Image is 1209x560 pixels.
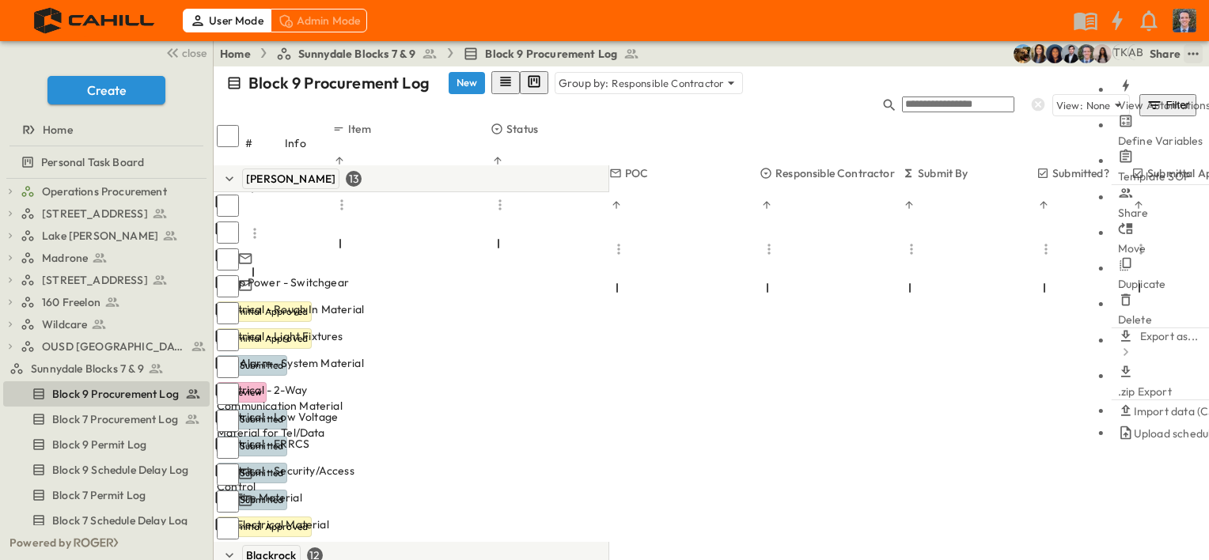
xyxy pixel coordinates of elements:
[1118,134,1203,148] span: Define Variables
[217,302,239,324] input: Select row
[520,71,548,94] button: kanban view
[298,46,416,62] span: Sunnydale Blocks 7 & 9
[1112,44,1128,60] div: Teddy Khuong (tkhuong@guzmangc.com)
[245,121,285,165] div: #
[3,407,210,432] div: test
[3,482,210,508] div: test
[41,154,144,170] span: Personal Task Board
[52,411,178,427] span: Block 7 Procurement Log
[3,149,210,175] div: test
[52,437,146,452] span: Block 9 Permit Log
[52,462,188,478] span: Block 9 Schedule Delay Log
[42,250,88,266] span: Madrone
[19,4,172,37] img: 4f72bfc4efa7236828875bac24094a5ddb05241e32d018417354e964050affa1.png
[3,432,210,457] div: test
[42,339,187,354] span: OUSD [GEOGRAPHIC_DATA]
[47,76,165,104] button: Create
[1128,44,1143,60] div: Andrew Barreto (abarreto@guzmangc.com)
[42,184,167,199] span: Operations Procurement
[346,171,362,187] div: 13
[182,45,207,61] span: close
[1173,9,1196,32] img: Profile Picture
[1140,328,1198,344] p: Export as...
[285,121,332,165] div: Info
[1056,98,1083,113] p: View:
[1014,44,1033,63] img: Rachel Villicana (rvillicana@cahill-sf.com)
[220,46,251,62] a: Home
[217,125,239,147] input: Select all rows
[217,436,309,452] span: Electrical - ERRCS
[1029,44,1048,63] img: Kim Bowen (kbowen@cahill-sf.com)
[3,223,210,248] div: test
[1118,384,1172,399] span: .zip Export
[612,75,723,91] p: Responsible Contractor
[31,361,144,376] span: Sunnydale Blocks 7 & 9
[217,248,239,271] input: Select row
[1118,241,1146,255] span: Move
[271,9,368,32] div: Admin Mode
[217,464,239,486] input: Select row
[217,383,239,405] input: Select row
[217,275,239,297] input: Select row
[42,228,158,244] span: Lake [PERSON_NAME]
[217,355,364,371] span: Fire Alarm - System Material
[3,312,210,337] div: test
[1118,206,1149,220] span: Share
[217,437,239,459] input: Select row
[1150,46,1181,62] div: Share
[183,9,271,32] div: User Mode
[42,272,148,288] span: [STREET_ADDRESS]
[217,516,329,532] span: UG Electrical Material
[52,386,179,402] span: Block 9 Procurement Log
[3,356,210,381] div: test
[248,72,430,94] p: Block 9 Procurement Log
[3,381,210,407] div: test
[485,46,617,62] span: Block 9 Procurement Log
[217,490,239,513] input: Select row
[42,316,87,332] span: Wildcare
[42,294,100,310] span: 160 Freelon
[43,122,73,138] span: Home
[559,75,609,91] p: Group by:
[217,463,369,494] span: Electrical - Security/Access Control
[1045,44,1064,63] img: Olivia Khan (okhan@cahill-sf.com)
[491,71,548,94] div: table view
[1093,44,1112,63] img: Raven Libunao (rlibunao@cahill-sf.com)
[217,382,369,414] span: Electrical - 2-Way Communication Material
[220,46,649,62] nav: breadcrumbs
[449,72,485,94] button: New
[217,356,239,378] input: Select row
[246,172,335,186] span: [PERSON_NAME]
[1118,169,1190,184] span: Template SOP
[217,221,239,244] input: Select row
[3,289,210,315] div: test
[348,121,371,137] p: Item
[217,274,349,290] span: Temp Power - Switchgear
[3,457,210,482] div: test
[3,508,210,533] div: test
[217,328,343,344] span: Electrical - Light Fixtures
[1184,44,1203,63] button: test
[217,329,239,351] input: Select row
[217,517,239,539] input: Select row
[217,410,239,432] input: Select row
[1077,44,1096,63] img: Jared Salin (jsalin@cahill-sf.com)
[332,153,347,168] button: Sort
[217,301,364,317] span: Electrical - Rough In Material
[491,71,520,94] button: row view
[3,267,210,293] div: test
[506,121,538,137] p: Status
[52,487,146,503] span: Block 7 Permit Log
[1118,277,1166,291] span: Duplicate
[42,206,148,221] span: [STREET_ADDRESS]
[491,153,505,168] button: Sort
[1118,312,1152,327] span: Delete
[217,195,239,217] input: Select row
[52,513,188,528] span: Block 7 Schedule Delay Log
[217,409,369,441] span: Electrical - Low Voltage Material for Tel/Data
[1061,44,1080,63] img: Mike Daly (mdaly@cahill-sf.com)
[217,490,302,505] span: UG Fire Material
[3,179,210,204] div: test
